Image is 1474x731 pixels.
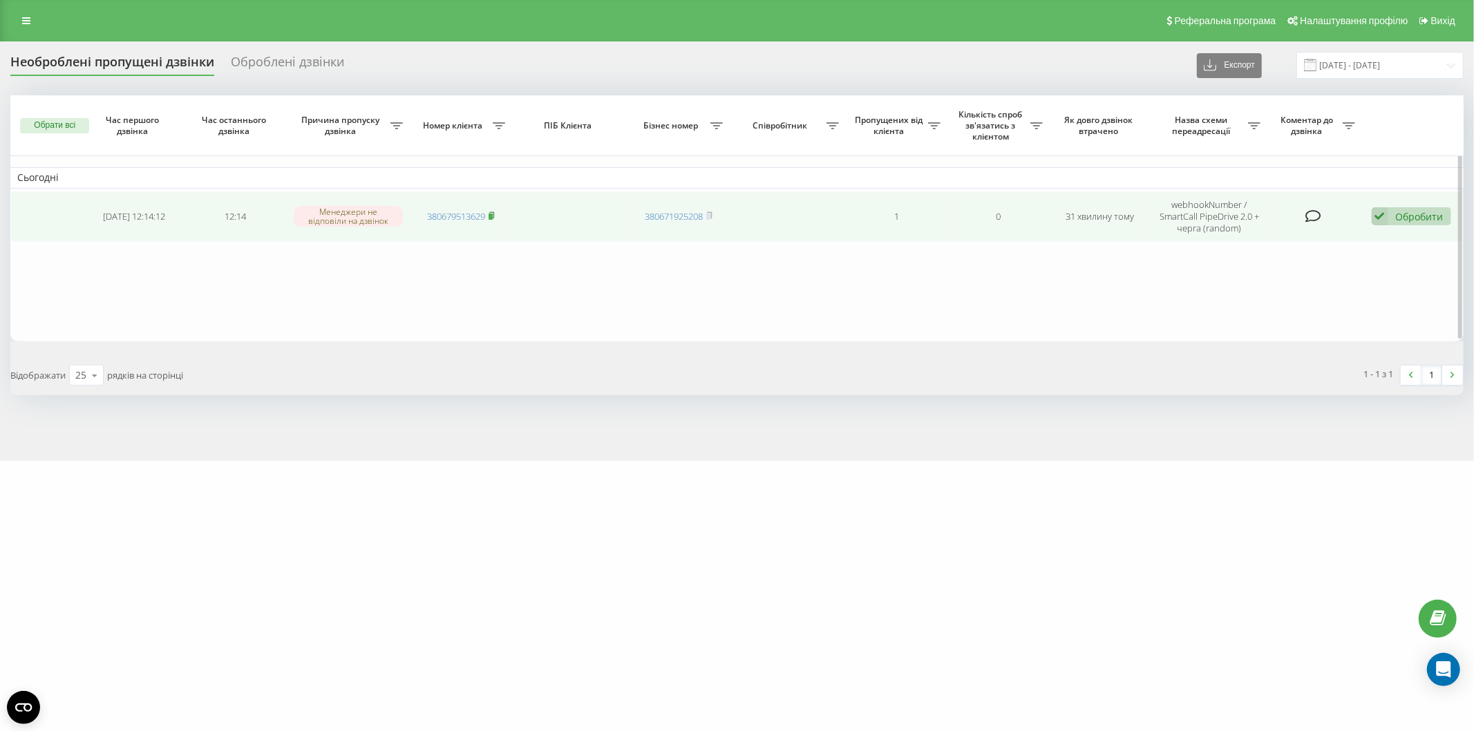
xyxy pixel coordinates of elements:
[417,120,492,131] span: Номер клієнта
[10,167,1464,188] td: Сьогодні
[427,210,485,222] a: 380679513629
[1364,367,1394,381] div: 1 - 1 з 1
[1151,191,1267,242] td: webhookNumber / SmartCall PipeDrive 2.0 + черга (random)
[1431,15,1455,26] span: Вихід
[645,210,703,222] a: 380671925208
[737,120,826,131] span: Співробітник
[1050,191,1151,242] td: 31 хвилину тому
[1274,115,1343,136] span: Коментар до дзвінка
[20,118,89,133] button: Обрати всі
[1158,115,1248,136] span: Назва схеми переадресації
[196,115,275,136] span: Час останнього дзвінка
[524,120,616,131] span: ПІБ Клієнта
[185,191,286,242] td: 12:14
[954,109,1030,142] span: Кількість спроб зв'язатись з клієнтом
[107,369,183,381] span: рядків на сторінці
[1421,365,1442,385] a: 1
[1300,15,1408,26] span: Налаштування профілю
[294,206,403,227] div: Менеджери не відповіли на дзвінок
[1061,115,1140,136] span: Як довго дзвінок втрачено
[635,120,710,131] span: Бізнес номер
[853,115,928,136] span: Пропущених від клієнта
[846,191,947,242] td: 1
[947,191,1049,242] td: 0
[1197,53,1262,78] button: Експорт
[294,115,391,136] span: Причина пропуску дзвінка
[95,115,173,136] span: Час першого дзвінка
[1175,15,1276,26] span: Реферальна програма
[231,55,344,76] div: Оброблені дзвінки
[10,369,66,381] span: Відображати
[75,368,86,382] div: 25
[83,191,185,242] td: [DATE] 12:14:12
[1427,653,1460,686] div: Open Intercom Messenger
[1396,210,1444,223] div: Обробити
[7,691,40,724] button: Open CMP widget
[10,55,214,76] div: Необроблені пропущені дзвінки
